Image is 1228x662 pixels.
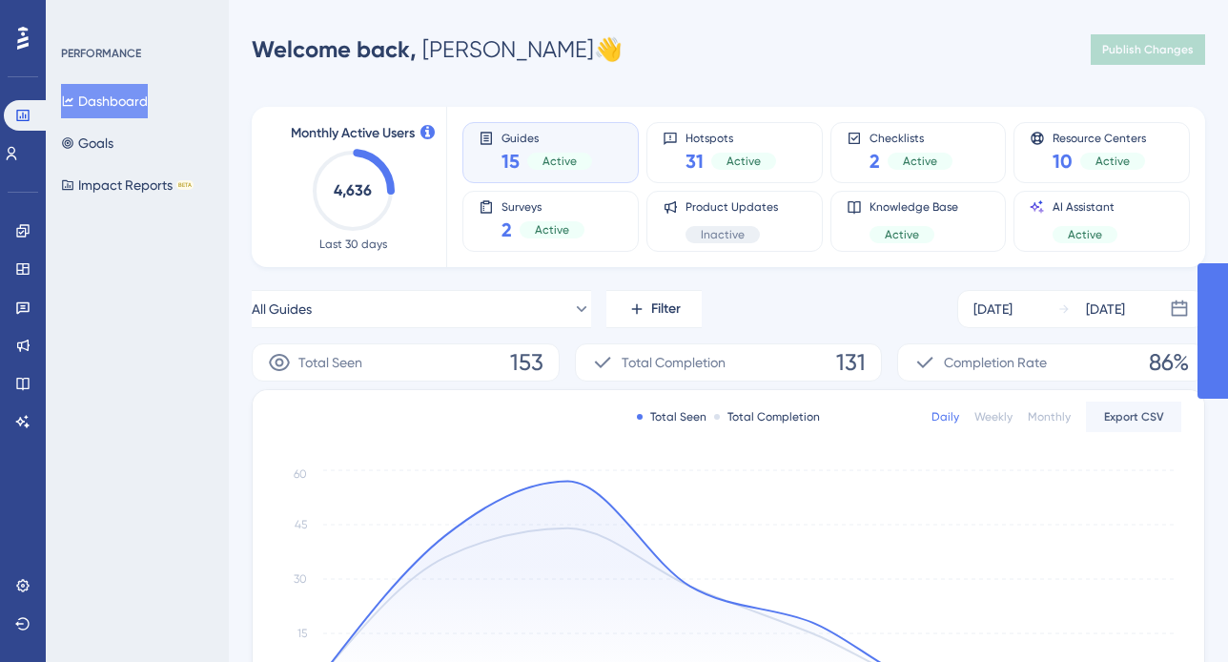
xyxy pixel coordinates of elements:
[61,46,141,61] div: PERFORMANCE
[651,298,681,321] span: Filter
[1086,298,1125,321] div: [DATE]
[836,347,866,378] span: 131
[61,126,113,160] button: Goals
[252,35,417,63] span: Welcome back,
[294,572,307,586] tspan: 30
[291,122,415,145] span: Monthly Active Users
[973,298,1013,321] div: [DATE]
[686,148,704,175] span: 31
[294,467,307,481] tspan: 60
[542,154,577,169] span: Active
[885,227,919,242] span: Active
[252,290,591,328] button: All Guides
[1053,131,1146,144] span: Resource Centers
[1086,402,1181,432] button: Export CSV
[319,237,387,252] span: Last 30 days
[252,298,312,321] span: All Guides
[510,347,543,378] span: 153
[1095,154,1130,169] span: Active
[176,180,194,190] div: BETA
[870,131,952,144] span: Checklists
[870,148,880,175] span: 2
[727,154,761,169] span: Active
[61,84,148,118] button: Dashboard
[974,409,1013,424] div: Weekly
[686,131,776,144] span: Hotspots
[1149,347,1189,378] span: 86%
[870,199,958,215] span: Knowledge Base
[297,627,307,640] tspan: 15
[1028,409,1071,424] div: Monthly
[931,409,959,424] div: Daily
[701,227,745,242] span: Inactive
[1091,34,1205,65] button: Publish Changes
[501,217,512,243] span: 2
[1102,42,1194,57] span: Publish Changes
[637,409,706,424] div: Total Seen
[944,351,1047,374] span: Completion Rate
[1148,587,1205,644] iframe: UserGuiding AI Assistant Launcher
[1053,148,1073,175] span: 10
[61,168,194,202] button: Impact ReportsBETA
[606,290,702,328] button: Filter
[714,409,820,424] div: Total Completion
[501,148,520,175] span: 15
[686,199,778,215] span: Product Updates
[903,154,937,169] span: Active
[334,181,372,199] text: 4,636
[622,351,726,374] span: Total Completion
[501,131,592,144] span: Guides
[1053,199,1117,215] span: AI Assistant
[501,199,584,213] span: Surveys
[252,34,623,65] div: [PERSON_NAME] 👋
[1068,227,1102,242] span: Active
[535,222,569,238] span: Active
[298,351,362,374] span: Total Seen
[295,518,307,531] tspan: 45
[1104,409,1164,424] span: Export CSV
